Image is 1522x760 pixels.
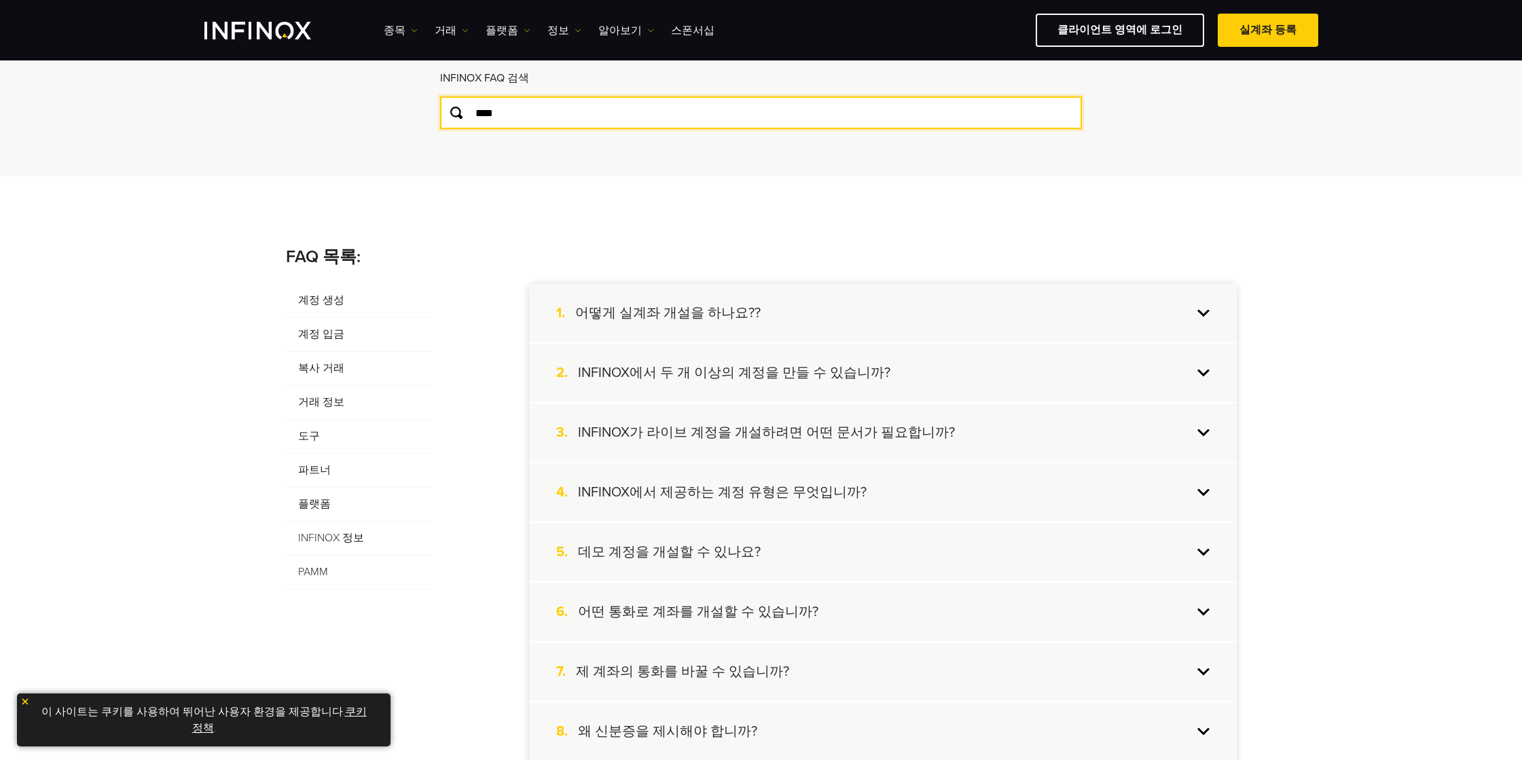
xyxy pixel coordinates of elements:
span: 1. [556,304,575,322]
span: 5. [556,543,578,561]
h4: INFINOX에서 제공하는 계정 유형은 무엇입니까? [578,484,867,501]
a: 거래 [435,22,469,39]
a: 알아보기 [598,22,654,39]
p: 이 사이트는 쿠키를 사용하여 뛰어난 사용자 환경을 제공합니다. . [24,700,384,740]
a: INFINOX Logo [204,22,343,39]
h4: 제 계좌의 통화를 바꿀 수 있습니까? [576,663,789,681]
a: 플랫폼 [486,22,530,39]
span: 파트너 [286,454,432,488]
span: PAMM [286,556,432,590]
span: 도구 [286,420,432,454]
span: INFINOX 정보 [286,522,432,556]
a: 스폰서십 [671,22,714,39]
h4: INFINOX에서 두 개 이상의 계정을 만들 수 있습니까? [578,364,890,382]
span: 4. [556,484,578,501]
span: 계정 생성 [286,284,432,318]
a: 실계좌 등록 [1218,14,1318,47]
a: 클라이언트 영역에 로그인 [1036,14,1204,47]
span: 플랫폼 [286,488,432,522]
p: FAQ 목록: [286,245,1237,270]
h4: 데모 계정을 개설할 수 있나요? [578,543,761,561]
span: 6. [556,603,578,621]
div: INFINOX FAQ 검색 [440,70,1082,96]
h4: INFINOX가 라이브 계정을 개설하려면 어떤 문서가 필요합니까? [578,424,955,441]
span: 거래 정보 [286,386,432,420]
span: 복사 거래 [286,352,432,386]
a: 종목 [384,22,418,39]
span: 계정 입금 [286,318,432,352]
span: 2. [556,364,578,382]
span: 7. [556,663,576,681]
span: 3. [556,424,578,441]
img: yellow close icon [20,697,30,706]
h4: 어떤 통화로 계좌를 개설할 수 있습니까? [578,603,818,621]
h4: 왜 신분증을 제시해야 합니까? [578,723,757,740]
h4: 어떻게 실계좌 개설을 하나요?? [575,304,761,322]
a: 정보 [547,22,581,39]
span: 8. [556,723,578,740]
